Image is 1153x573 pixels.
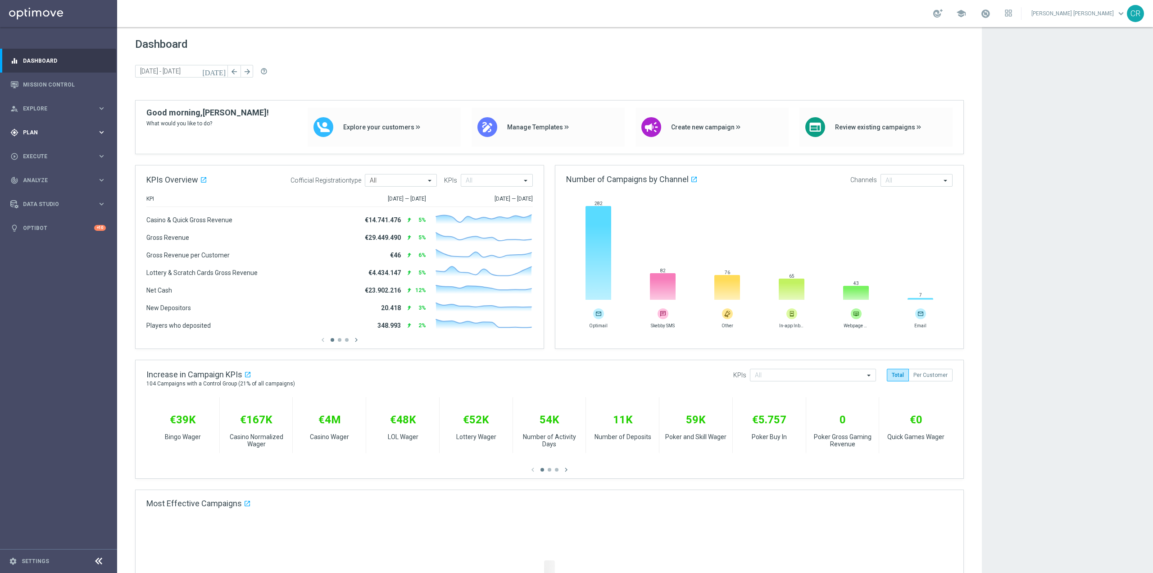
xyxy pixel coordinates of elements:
[10,57,18,65] i: equalizer
[23,49,106,73] a: Dashboard
[10,129,106,136] button: gps_fixed Plan keyboard_arrow_right
[10,105,106,112] button: person_search Explore keyboard_arrow_right
[10,176,18,184] i: track_changes
[97,128,106,137] i: keyboard_arrow_right
[10,200,97,208] div: Data Studio
[97,104,106,113] i: keyboard_arrow_right
[23,178,97,183] span: Analyze
[23,202,97,207] span: Data Studio
[10,152,18,160] i: play_circle_outline
[23,154,97,159] span: Execute
[956,9,966,18] span: school
[10,73,106,96] div: Mission Control
[94,225,106,231] div: +10
[10,57,106,64] button: equalizer Dashboard
[22,559,49,564] a: Settings
[10,224,18,232] i: lightbulb
[10,216,106,240] div: Optibot
[10,201,106,208] button: Data Studio keyboard_arrow_right
[10,128,97,137] div: Plan
[97,200,106,208] i: keyboard_arrow_right
[1116,9,1126,18] span: keyboard_arrow_down
[97,152,106,160] i: keyboard_arrow_right
[23,73,106,96] a: Mission Control
[10,81,106,88] button: Mission Control
[10,105,18,113] i: person_search
[1030,7,1127,20] a: [PERSON_NAME] [PERSON_NAME]keyboard_arrow_down
[10,128,18,137] i: gps_fixed
[10,176,97,184] div: Analyze
[10,105,97,113] div: Explore
[97,176,106,184] i: keyboard_arrow_right
[10,225,106,232] button: lightbulb Optibot +10
[9,557,17,565] i: settings
[10,152,97,160] div: Execute
[23,216,94,240] a: Optibot
[23,106,97,111] span: Explore
[1127,5,1144,22] div: CR
[10,153,106,160] button: play_circle_outline Execute keyboard_arrow_right
[23,130,97,135] span: Plan
[10,177,106,184] button: track_changes Analyze keyboard_arrow_right
[10,49,106,73] div: Dashboard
